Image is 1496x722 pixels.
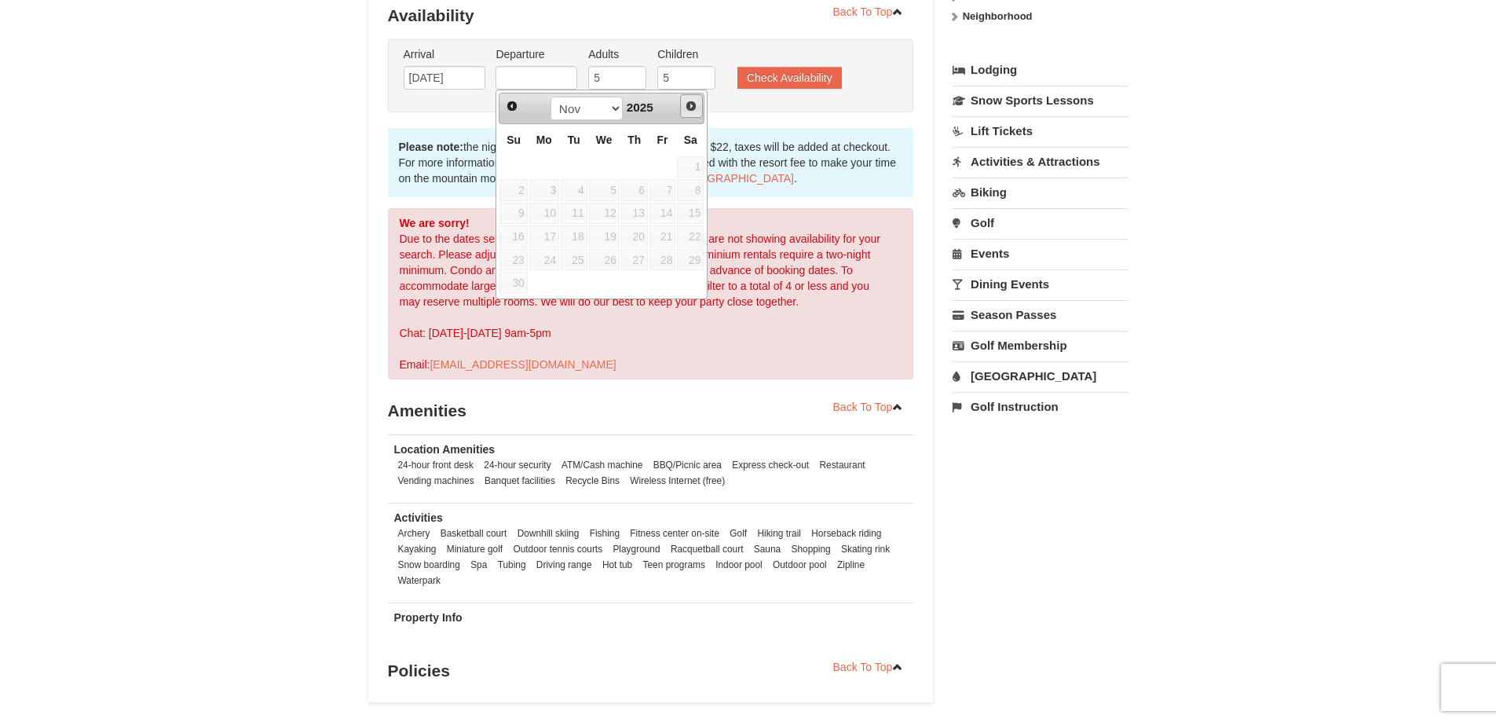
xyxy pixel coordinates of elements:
strong: Please note: [399,141,463,153]
span: 13 [621,203,648,225]
span: 9 [499,203,527,225]
span: 14 [649,203,676,225]
td: unAvailable [649,178,677,202]
li: Golf [726,526,751,541]
li: Horseback riding [807,526,885,541]
span: 18 [561,225,587,247]
li: Fitness center on-site [626,526,723,541]
span: 21 [649,225,676,247]
td: unAvailable [676,248,704,272]
li: Playground [609,541,664,557]
td: unAvailable [499,248,528,272]
label: Departure [496,46,577,62]
span: 3 [529,179,559,201]
li: Downhill skiing [514,526,583,541]
li: Miniature golf [443,541,507,557]
td: unAvailable [499,178,528,202]
td: unAvailable [529,178,560,202]
strong: Neighborhood [963,10,1033,22]
a: Back To Top [823,395,914,419]
span: 15 [677,203,704,225]
li: Indoor pool [711,557,766,573]
button: Check Availability [737,67,842,89]
span: 2025 [627,101,653,114]
a: Activities & Attractions [953,147,1128,176]
span: 24 [529,249,559,271]
td: unAvailable [499,202,528,225]
span: 10 [529,203,559,225]
span: 25 [561,249,587,271]
td: unAvailable [560,225,588,248]
td: unAvailable [620,225,649,248]
td: unAvailable [649,248,677,272]
li: Snow boarding [394,557,464,573]
li: Zipline [833,557,869,573]
td: unAvailable [620,248,649,272]
td: unAvailable [588,225,620,248]
li: BBQ/Picnic area [649,457,726,473]
a: Events [953,239,1128,268]
li: Sauna [750,541,785,557]
a: Lift Tickets [953,116,1128,145]
h3: Policies [388,655,914,687]
td: unAvailable [588,178,620,202]
span: 27 [621,249,648,271]
label: Children [657,46,715,62]
span: 1 [677,156,704,178]
td: unAvailable [529,225,560,248]
a: Golf [953,208,1128,237]
span: 17 [529,225,559,247]
span: Sunday [507,134,521,146]
td: unAvailable [588,248,620,272]
li: Hiking trail [753,526,805,541]
a: Biking [953,178,1128,207]
td: unAvailable [676,156,704,179]
strong: Activities [394,511,443,524]
li: 24-hour front desk [394,457,478,473]
span: 8 [677,179,704,201]
td: unAvailable [620,202,649,225]
td: unAvailable [620,178,649,202]
li: Outdoor pool [769,557,831,573]
li: Skating rink [837,541,894,557]
li: Teen programs [639,557,709,573]
td: unAvailable [560,202,588,225]
h3: Amenities [388,395,914,427]
a: Golf Membership [953,331,1128,360]
span: 12 [589,203,620,225]
a: Prev [501,95,523,117]
span: 20 [621,225,648,247]
span: 7 [649,179,676,201]
td: unAvailable [560,178,588,202]
li: Outdoor tennis courts [509,541,606,557]
div: Due to the dates selected or number of guests in your party we are not showing availability for y... [388,208,914,379]
span: 19 [589,225,620,247]
li: Driving range [532,557,596,573]
li: Shopping [787,541,834,557]
td: unAvailable [499,271,528,295]
a: Snow Sports Lessons [953,86,1128,115]
td: unAvailable [529,248,560,272]
li: Kayaking [394,541,441,557]
span: 26 [589,249,620,271]
li: Restaurant [815,457,869,473]
span: 16 [499,225,527,247]
div: the nightly rates below include a daily resort fee of $22, taxes will be added at checkout. For m... [388,128,914,197]
span: Prev [506,100,518,112]
span: Wednesday [596,134,613,146]
span: 23 [499,249,527,271]
a: Dining Events [953,269,1128,299]
span: 2 [499,179,527,201]
span: 4 [561,179,587,201]
span: 11 [561,203,587,225]
li: Banquet facilities [481,473,559,489]
span: Friday [657,134,668,146]
li: Express check-out [728,457,813,473]
li: Archery [394,526,434,541]
li: Basketball court [437,526,511,541]
strong: Property Info [394,611,463,624]
li: Waterpark [394,573,444,588]
span: 6 [621,179,648,201]
li: ATM/Cash machine [558,457,647,473]
td: unAvailable [676,202,704,225]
